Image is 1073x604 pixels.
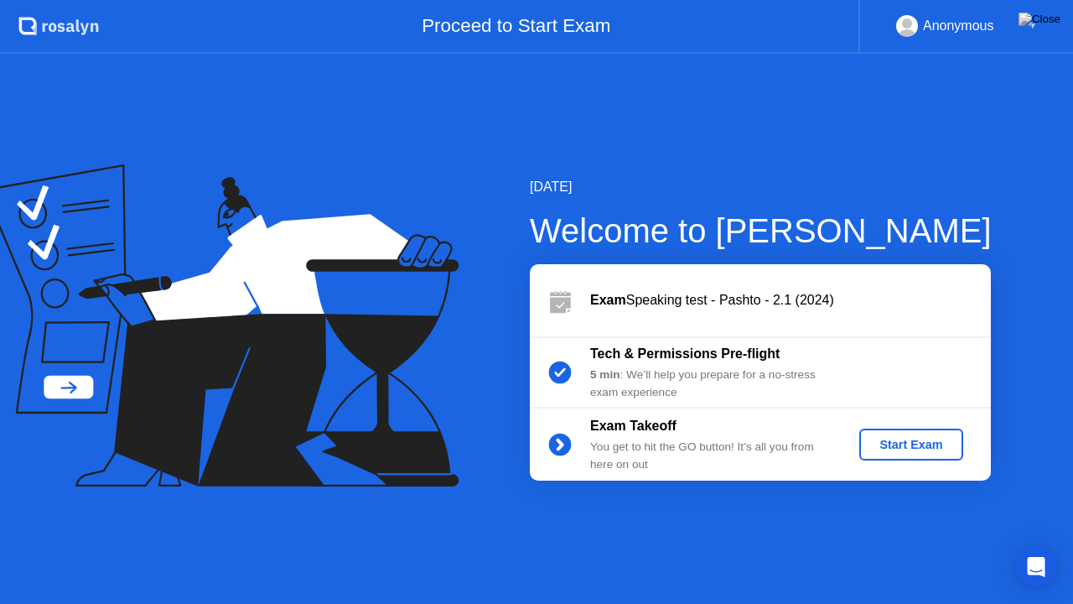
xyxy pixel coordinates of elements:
[1016,547,1056,587] div: Open Intercom Messenger
[530,206,992,256] div: Welcome to [PERSON_NAME]
[530,177,992,197] div: [DATE]
[590,367,832,401] div: : We’ll help you prepare for a no-stress exam experience
[590,439,832,473] div: You get to hit the GO button! It’s all you from here on out
[859,429,962,461] button: Start Exam
[923,15,994,37] div: Anonymous
[866,438,956,451] div: Start Exam
[590,293,626,307] b: Exam
[590,290,991,310] div: Speaking test - Pashto - 2.1 (2024)
[1019,13,1060,26] img: Close
[590,346,780,361] b: Tech & Permissions Pre-flight
[590,368,620,381] b: 5 min
[590,419,676,433] b: Exam Takeoff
